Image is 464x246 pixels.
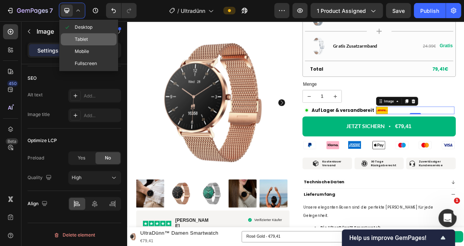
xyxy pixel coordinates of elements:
[3,3,56,18] button: 7
[37,27,101,36] p: Image
[37,46,58,54] p: Settings
[317,7,366,15] span: 1 product assigned
[28,137,57,144] div: Optimize LCP
[334,114,350,125] img: download_-_2024-05-11T200607.050.png
[359,136,382,147] div: €79,41
[244,60,335,69] h2: Total
[414,3,446,18] button: Publish
[106,3,137,18] div: Undo/Redo
[177,7,179,15] span: /
[438,209,456,227] iframe: Intercom live chat
[78,155,85,161] span: Yes
[261,186,287,191] strong: Kostenloser
[6,138,18,144] div: Beta
[235,93,252,109] button: decrement
[343,104,360,111] div: Image
[75,23,92,31] span: Desktop
[28,91,43,98] div: Alt text
[84,112,119,119] div: Add...
[28,155,44,161] div: Preload
[235,128,441,155] button: JETZT SICHERN
[310,3,383,18] button: 1 product assigned
[327,190,361,196] strong: Rückgaberecht
[386,3,411,18] button: Save
[84,93,119,99] div: Add...
[28,173,53,183] div: Quality
[236,81,254,88] span: Menge
[242,18,272,48] img: gempages_532405519562834837-07b11903-76f3-4934-9df1-96cf2b1d980a.webp
[28,75,37,82] div: SEO
[28,111,50,118] div: Image title
[261,190,280,196] strong: Versand
[420,7,439,15] div: Publish
[391,186,423,196] strong: Zuverlässiger Kundenservice
[237,228,279,236] strong: Lieferumfang
[397,30,414,36] s: 24.99€
[235,158,441,174] img: gempages_532405519562834837-e52bbe0a-0596-4a77-94ec-9b80d195b493.png
[327,186,344,191] strong: 30 Tage
[275,28,386,38] h2: Gratis Zusatzarmband
[409,60,431,68] strong: 79,41€
[203,105,212,114] button: Carousel Next Arrow
[349,234,438,241] span: Help us improve GemPages!
[68,171,121,184] button: High
[54,231,95,240] div: Delete element
[75,36,88,43] span: Tablet
[247,115,331,124] strong: Auf Lager & versandbereit
[392,8,405,14] span: Save
[7,80,18,87] div: 450
[237,116,244,123] img: gempages_532405519562834837-d2904de3-c515-4aa6-a907-aa8bc554558e.gif
[49,6,53,15] p: 7
[237,212,291,220] strong: Technische Daten
[28,199,49,209] div: Align
[127,21,464,246] iframe: Design area
[270,93,287,109] button: increment
[419,29,437,36] strong: Gratis
[181,7,205,15] span: Ultradünn
[28,229,121,241] button: Delete element
[252,93,270,109] input: quantity
[72,175,81,180] span: High
[75,60,97,67] span: Fullscreen
[454,198,460,204] span: 1
[75,48,89,55] span: Mobile
[349,233,447,242] button: Show survey - Help us improve GemPages!
[105,155,111,161] span: No
[294,136,346,146] div: JETZT SICHERN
